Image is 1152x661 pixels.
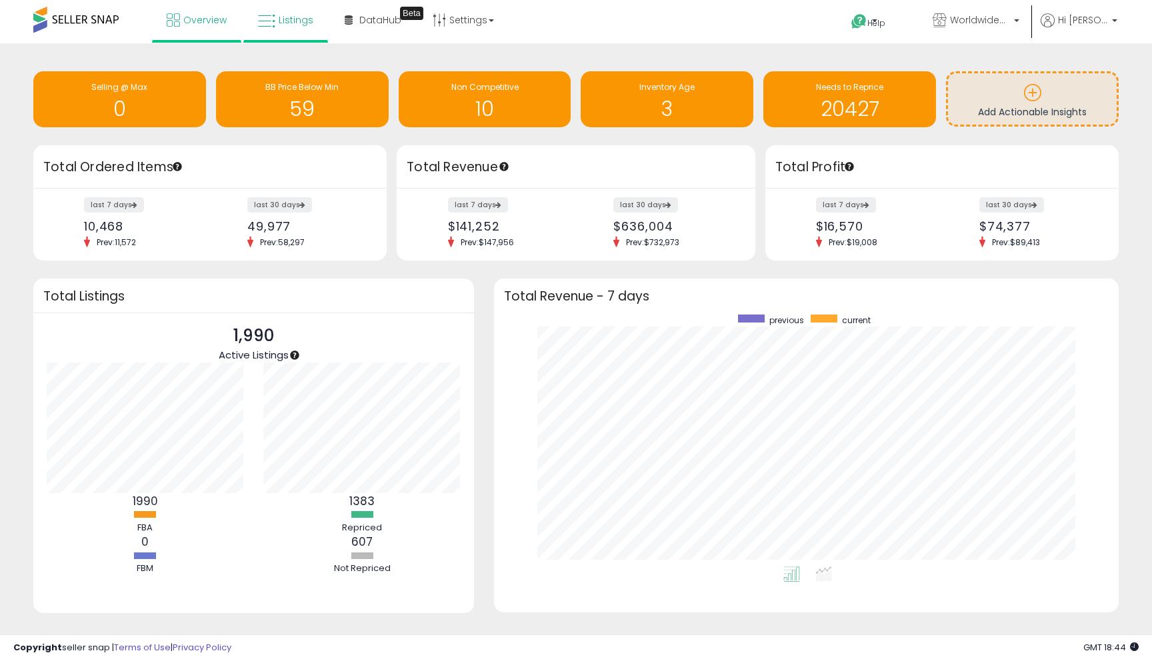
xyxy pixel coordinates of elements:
[114,641,171,654] a: Terms of Use
[775,158,1109,177] h3: Total Profit
[279,13,313,27] span: Listings
[349,493,375,509] b: 1383
[816,81,883,93] span: Needs to Reprice
[322,522,402,534] div: Repriced
[43,291,464,301] h3: Total Listings
[619,237,686,248] span: Prev: $732,973
[843,161,855,173] div: Tooltip anchor
[948,73,1117,125] a: Add Actionable Insights
[985,237,1047,248] span: Prev: $89,413
[84,219,200,233] div: 10,468
[33,71,206,127] a: Selling @ Max 0
[1041,13,1117,43] a: Hi [PERSON_NAME]
[842,315,871,326] span: current
[90,237,143,248] span: Prev: 11,572
[816,197,876,213] label: last 7 days
[84,197,144,213] label: last 7 days
[769,315,804,326] span: previous
[405,98,565,120] h1: 10
[448,219,566,233] div: $141,252
[183,13,227,27] span: Overview
[979,197,1044,213] label: last 30 days
[40,98,199,120] h1: 0
[816,219,932,233] div: $16,570
[504,291,1109,301] h3: Total Revenue - 7 days
[13,641,62,654] strong: Copyright
[978,105,1087,119] span: Add Actionable Insights
[216,71,389,127] a: BB Price Below Min 59
[289,349,301,361] div: Tooltip anchor
[613,197,678,213] label: last 30 days
[400,7,423,20] div: Tooltip anchor
[763,71,936,127] a: Needs to Reprice 20427
[133,493,158,509] b: 1990
[247,219,363,233] div: 49,977
[219,348,289,362] span: Active Listings
[498,161,510,173] div: Tooltip anchor
[13,642,231,654] div: seller snap | |
[581,71,753,127] a: Inventory Age 3
[822,237,884,248] span: Prev: $19,008
[91,81,147,93] span: Selling @ Max
[105,522,185,534] div: FBA
[141,534,149,550] b: 0
[1058,13,1108,27] span: Hi [PERSON_NAME]
[867,17,885,29] span: Help
[979,219,1095,233] div: $74,377
[770,98,929,120] h1: 20427
[407,158,745,177] h3: Total Revenue
[219,323,289,348] p: 1,990
[851,13,867,30] i: Get Help
[253,237,311,248] span: Prev: 58,297
[639,81,695,93] span: Inventory Age
[247,197,312,213] label: last 30 days
[351,534,373,550] b: 607
[613,219,731,233] div: $636,004
[841,3,911,43] a: Help
[223,98,382,120] h1: 59
[587,98,747,120] h1: 3
[265,81,339,93] span: BB Price Below Min
[950,13,1010,27] span: WorldwideSuperStore
[173,641,231,654] a: Privacy Policy
[399,71,571,127] a: Non Competitive 10
[448,197,508,213] label: last 7 days
[359,13,401,27] span: DataHub
[1083,641,1139,654] span: 2025-09-12 18:44 GMT
[171,161,183,173] div: Tooltip anchor
[454,237,521,248] span: Prev: $147,956
[105,562,185,575] div: FBM
[451,81,519,93] span: Non Competitive
[322,562,402,575] div: Not Repriced
[43,158,377,177] h3: Total Ordered Items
